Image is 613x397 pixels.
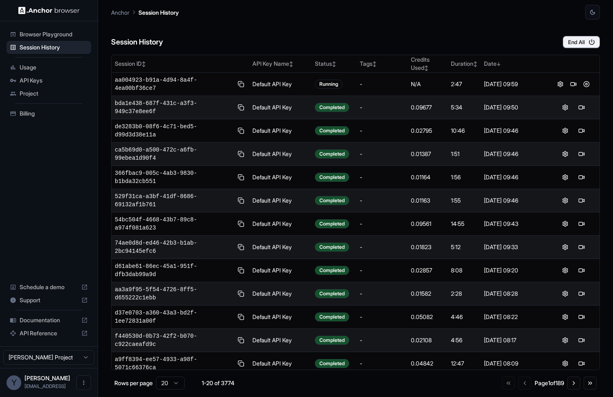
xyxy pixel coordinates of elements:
[7,61,91,74] div: Usage
[25,383,66,389] span: yuma@o-mega.ai
[18,7,80,14] img: Anchor Logo
[115,76,233,92] span: aa004923-b91a-4d94-8a4f-4ea00bf36ce7
[198,379,239,387] div: 1-20 of 3774
[20,89,88,98] span: Project
[249,306,312,329] td: Default API Key
[411,196,444,205] div: 0.01163
[249,282,312,306] td: Default API Key
[315,243,349,252] div: Completed
[315,359,349,368] div: Completed
[115,332,233,348] span: f440530d-0b73-42f2-b070-c922caeafd9c
[249,329,312,352] td: Default API Key
[451,173,477,181] div: 1:56
[484,60,544,68] div: Date
[372,61,377,67] span: ↕
[315,149,349,158] div: Completed
[360,103,404,112] div: -
[20,30,88,38] span: Browser Playground
[411,220,444,228] div: 0.09561
[451,313,477,321] div: 4:46
[142,61,146,67] span: ↕
[473,61,477,67] span: ↕
[7,294,91,307] div: Support
[360,60,404,68] div: Tags
[360,336,404,344] div: -
[360,243,404,251] div: -
[249,189,312,212] td: Default API Key
[20,63,88,71] span: Usage
[360,80,404,88] div: -
[111,36,163,48] h6: Session History
[360,220,404,228] div: -
[249,236,312,259] td: Default API Key
[411,290,444,298] div: 0.01582
[138,8,179,17] p: Session History
[497,61,501,67] span: ↓
[20,316,78,324] span: Documentation
[411,359,444,368] div: 0.04842
[7,41,91,54] div: Session History
[360,290,404,298] div: -
[315,80,343,89] div: Running
[20,283,78,291] span: Schedule a demo
[315,196,349,205] div: Completed
[115,146,233,162] span: ca5b69d0-a500-472c-a6fb-99ebea1d90f4
[484,266,544,274] div: [DATE] 09:20
[249,259,312,282] td: Default API Key
[451,290,477,298] div: 2:28
[115,99,233,116] span: bda1e438-687f-431c-a3f3-949c37e8ee6f
[484,290,544,298] div: [DATE] 08:28
[451,196,477,205] div: 1:55
[535,379,564,387] div: Page 1 of 189
[249,73,312,96] td: Default API Key
[249,166,312,189] td: Default API Key
[7,28,91,41] div: Browser Playground
[115,192,233,209] span: 529f31ca-a3bf-41df-8686-69132af1b761
[451,266,477,274] div: 8:08
[315,312,349,321] div: Completed
[411,313,444,321] div: 0.05082
[115,216,233,232] span: 54bc504f-4668-43b7-89c8-a974f081a623
[484,313,544,321] div: [DATE] 08:22
[7,281,91,294] div: Schedule a demo
[451,103,477,112] div: 5:34
[315,126,349,135] div: Completed
[451,80,477,88] div: 2:47
[451,336,477,344] div: 4:56
[76,375,91,390] button: Open menu
[115,169,233,185] span: 366fbac9-005c-4ab3-9830-b1bda32cb551
[249,212,312,236] td: Default API Key
[20,109,88,118] span: Billing
[360,127,404,135] div: -
[252,60,309,68] div: API Key Name
[315,103,349,112] div: Completed
[115,239,233,255] span: 74ae0d8d-ed46-42b3-b1ab-2bc94145efc6
[249,119,312,143] td: Default API Key
[332,61,336,67] span: ↕
[360,266,404,274] div: -
[411,127,444,135] div: 0.02795
[411,80,444,88] div: N/A
[7,314,91,327] div: Documentation
[114,379,153,387] p: Rows per page
[115,309,233,325] span: d37e0703-a360-43a3-bd2f-1ee72831a00f
[360,313,404,321] div: -
[484,220,544,228] div: [DATE] 09:43
[411,173,444,181] div: 0.01164
[451,127,477,135] div: 10:46
[484,103,544,112] div: [DATE] 09:50
[411,336,444,344] div: 0.02108
[411,243,444,251] div: 0.01823
[451,243,477,251] div: 5:12
[484,243,544,251] div: [DATE] 09:33
[289,61,293,67] span: ↕
[20,76,88,85] span: API Keys
[484,127,544,135] div: [DATE] 09:46
[249,96,312,119] td: Default API Key
[360,173,404,181] div: -
[20,329,78,337] span: API Reference
[484,80,544,88] div: [DATE] 09:59
[20,296,78,304] span: Support
[20,43,88,51] span: Session History
[451,359,477,368] div: 12:47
